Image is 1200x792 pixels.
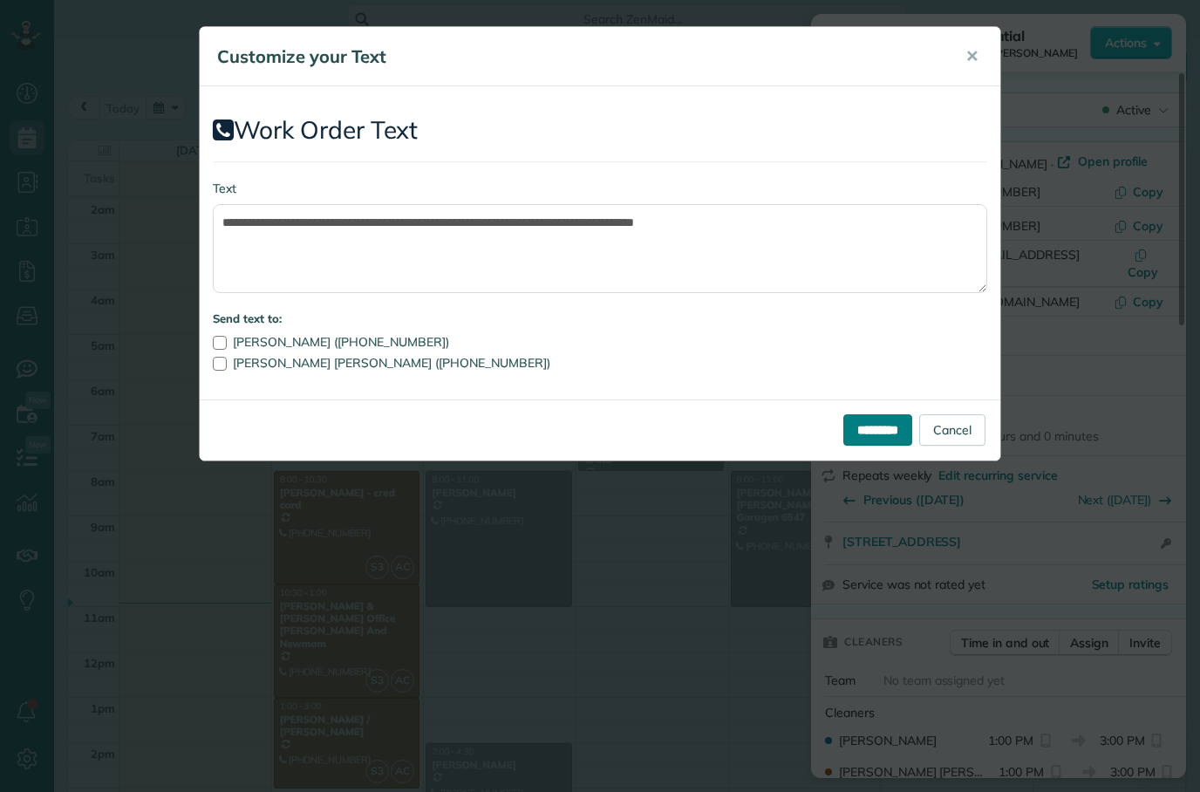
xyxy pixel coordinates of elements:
label: Text [213,180,987,197]
h5: Customize your Text [217,44,941,69]
span: [PERSON_NAME] ([PHONE_NUMBER]) [233,334,449,350]
span: [PERSON_NAME] [PERSON_NAME] ([PHONE_NUMBER]) [233,355,550,371]
a: Cancel [919,414,985,446]
strong: Send text to: [213,311,282,325]
span: ✕ [965,46,978,66]
h2: Work Order Text [213,117,987,144]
